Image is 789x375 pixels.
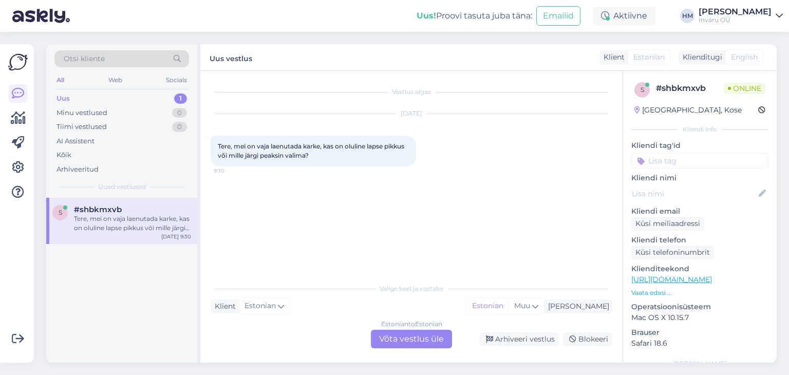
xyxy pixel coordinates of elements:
[631,246,714,259] div: Küsi telefoninumbrit
[174,93,187,104] div: 1
[210,50,252,64] label: Uus vestlus
[631,217,704,231] div: Küsi meiliaadressi
[699,16,772,24] div: Invaru OÜ
[64,53,105,64] span: Otsi kliente
[57,136,95,146] div: AI Assistent
[631,140,768,151] p: Kliendi tag'id
[417,11,436,21] b: Uus!
[211,109,612,118] div: [DATE]
[106,73,124,87] div: Web
[631,275,712,284] a: [URL][DOMAIN_NAME]
[59,209,62,216] span: s
[631,302,768,312] p: Operatsioonisüsteem
[172,122,187,132] div: 0
[634,105,742,116] div: [GEOGRAPHIC_DATA], Kose
[631,338,768,349] p: Safari 18.6
[563,332,612,346] div: Blokeeri
[679,52,722,63] div: Klienditugi
[656,82,724,95] div: # shbkmxvb
[57,108,107,118] div: Minu vestlused
[381,320,442,329] div: Estonian to Estonian
[593,7,655,25] div: Aktiivne
[699,8,783,24] a: [PERSON_NAME]Invaru OÜ
[731,52,758,63] span: English
[724,83,765,94] span: Online
[599,52,625,63] div: Klient
[74,214,191,233] div: Tere, mei on vaja laenutada karke, kas on oluline lapse pikkus või mille järgi peaksin valima?
[514,301,530,310] span: Muu
[74,205,122,214] span: #shbkmxvb
[8,52,28,72] img: Askly Logo
[631,206,768,217] p: Kliendi email
[632,188,757,199] input: Lisa nimi
[631,264,768,274] p: Klienditeekond
[544,301,609,312] div: [PERSON_NAME]
[218,142,406,159] span: Tere, mei on vaja laenutada karke, kas on oluline lapse pikkus või mille järgi peaksin valima?
[211,284,612,293] div: Valige keel ja vastake
[631,173,768,183] p: Kliendi nimi
[54,73,66,87] div: All
[631,235,768,246] p: Kliendi telefon
[245,301,276,312] span: Estonian
[211,87,612,97] div: Vestlus algas
[631,327,768,338] p: Brauser
[57,122,107,132] div: Tiimi vestlused
[699,8,772,16] div: [PERSON_NAME]
[98,182,146,192] span: Uued vestlused
[417,10,532,22] div: Proovi tasuta juba täna:
[631,288,768,297] p: Vaata edasi ...
[631,125,768,134] div: Kliendi info
[57,93,70,104] div: Uus
[631,359,768,368] div: [PERSON_NAME]
[57,150,71,160] div: Kõik
[467,298,509,314] div: Estonian
[641,86,644,93] span: s
[57,164,99,175] div: Arhiveeritud
[214,167,252,175] span: 9:30
[631,312,768,323] p: Mac OS X 10.15.7
[371,330,452,348] div: Võta vestlus üle
[172,108,187,118] div: 0
[633,52,665,63] span: Estonian
[211,301,236,312] div: Klient
[680,9,694,23] div: HM
[161,233,191,240] div: [DATE] 9:30
[631,153,768,168] input: Lisa tag
[536,6,580,26] button: Emailid
[480,332,559,346] div: Arhiveeri vestlus
[164,73,189,87] div: Socials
